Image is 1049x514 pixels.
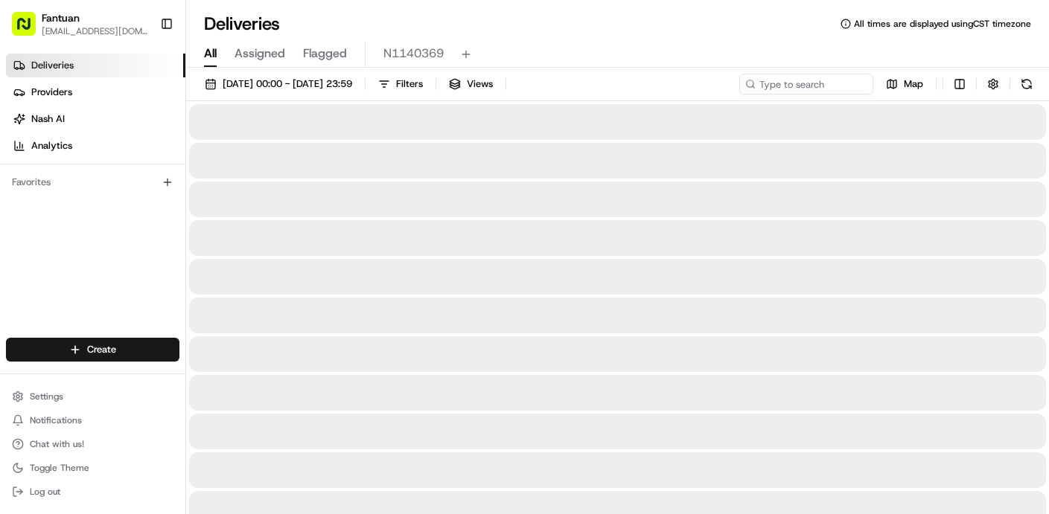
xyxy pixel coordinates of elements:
span: Notifications [30,414,82,426]
a: Providers [6,80,185,104]
button: Chat with us! [6,434,179,454]
span: Deliveries [31,59,74,72]
button: Settings [6,386,179,407]
span: Providers [31,86,72,99]
button: Toggle Theme [6,457,179,478]
a: Deliveries [6,54,185,77]
span: Assigned [235,45,285,62]
span: Chat with us! [30,438,84,450]
span: All [204,45,217,62]
button: Fantuan [42,10,80,25]
span: N1140369 [383,45,444,62]
button: Fantuan[EMAIL_ADDRESS][DOMAIN_NAME] [6,6,154,42]
span: Log out [30,486,60,498]
button: Views [442,74,500,94]
button: [DATE] 00:00 - [DATE] 23:59 [198,74,359,94]
button: [EMAIL_ADDRESS][DOMAIN_NAME] [42,25,148,37]
div: Favorites [6,170,179,194]
span: Create [87,343,116,356]
span: Filters [396,77,423,91]
span: Views [467,77,493,91]
span: Analytics [31,139,72,152]
button: Refresh [1016,74,1037,94]
button: Map [879,74,930,94]
span: Flagged [303,45,347,62]
span: Toggle Theme [30,462,89,474]
button: Notifications [6,410,179,431]
a: Analytics [6,134,185,158]
span: Settings [30,391,63,402]
span: All times are displayed using CST timezone [854,18,1031,30]
span: [DATE] 00:00 - [DATE] 23:59 [223,77,352,91]
h1: Deliveries [204,12,280,36]
span: Map [904,77,923,91]
input: Type to search [739,74,873,94]
a: Nash AI [6,107,185,131]
button: Create [6,338,179,362]
button: Log out [6,481,179,502]
button: Filters [372,74,430,94]
span: Nash AI [31,112,65,126]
